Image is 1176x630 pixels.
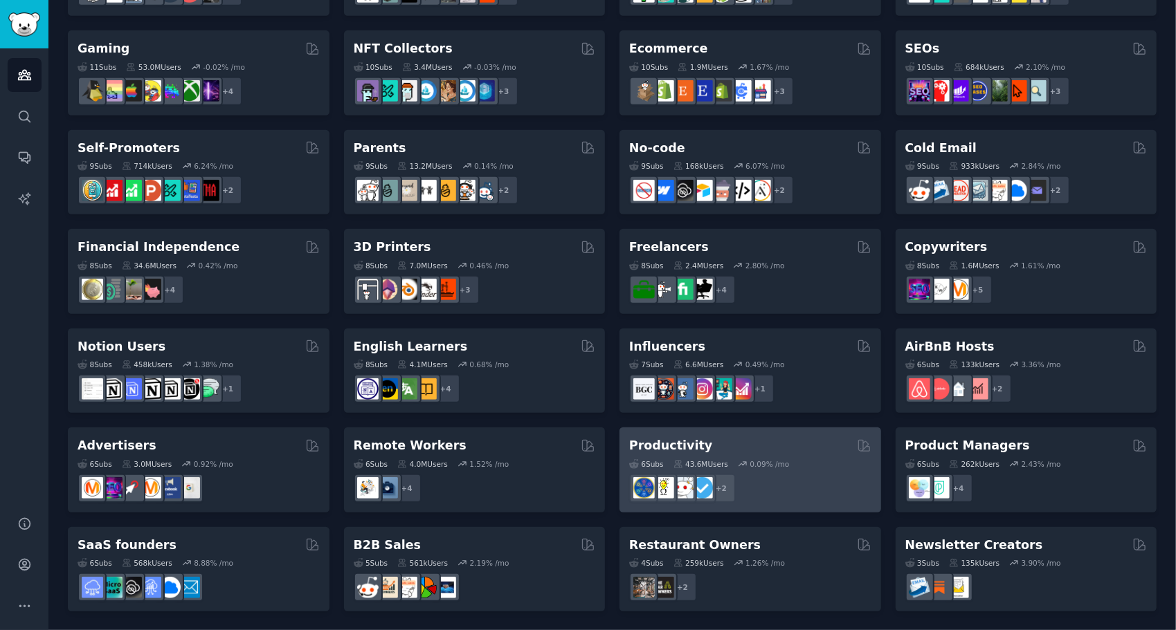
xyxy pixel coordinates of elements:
[928,80,950,102] img: TechSEO
[730,378,752,400] img: InstagramGrowthTips
[1025,180,1047,201] img: EmailOutreach
[707,275,736,304] div: + 4
[199,261,238,270] div: 0.42 % /mo
[672,80,694,102] img: Etsy
[905,537,1043,554] h2: Newsletter Creators
[179,378,200,400] img: BestNotionTemplates
[967,378,988,400] img: AirBnBInvesting
[691,80,713,102] img: EtsySellers
[711,80,732,102] img: reviewmyshopify
[78,360,112,369] div: 8 Sub s
[454,180,476,201] img: parentsofmultiples
[397,459,448,469] div: 4.0M Users
[986,180,1008,201] img: b2b_sales
[653,477,674,499] img: lifehacks
[159,477,181,499] img: FacebookAds
[140,80,161,102] img: GamerPals
[653,80,674,102] img: shopify
[397,161,452,171] div: 13.2M Users
[1006,80,1027,102] img: GoogleSearchConsole
[673,161,724,171] div: 168k Users
[673,558,724,568] div: 259k Users
[78,239,239,256] h2: Financial Independence
[354,360,388,369] div: 8 Sub s
[711,180,732,201] img: nocodelowcode
[964,275,993,304] div: + 5
[213,77,242,106] div: + 4
[489,77,518,106] div: + 3
[354,558,388,568] div: 5 Sub s
[415,279,437,300] img: ender3
[82,577,103,598] img: SaaS
[1026,62,1065,72] div: 2.10 % /mo
[473,180,495,201] img: Parents
[357,80,379,102] img: NFTExchange
[949,360,999,369] div: 133k Users
[354,459,388,469] div: 6 Sub s
[155,275,184,304] div: + 4
[653,279,674,300] img: freelance_forhire
[159,378,181,400] img: AskNotion
[905,239,988,256] h2: Copywriters
[140,279,161,300] img: fatFIRE
[82,80,103,102] img: linux_gaming
[120,180,142,201] img: selfpromotion
[415,180,437,201] img: toddlers
[82,477,103,499] img: marketing
[78,459,112,469] div: 6 Sub s
[396,378,417,400] img: language_exchange
[1041,176,1070,205] div: + 2
[633,577,655,598] img: restaurantowners
[678,62,728,72] div: 1.9M Users
[203,62,245,72] div: -0.02 % /mo
[397,360,448,369] div: 4.1M Users
[101,279,123,300] img: FinancialPlanning
[377,378,398,400] img: EnglishLearning
[691,378,713,400] img: InstagramMarketing
[672,378,694,400] img: Instagram
[159,577,181,598] img: B2BSaaS
[672,477,694,499] img: productivity
[377,180,398,201] img: SingleParents
[1021,261,1060,270] div: 1.61 % /mo
[140,378,161,400] img: NotionGeeks
[1022,360,1061,369] div: 3.36 % /mo
[633,477,655,499] img: LifeProTips
[435,577,456,598] img: B_2_B_Selling_Tips
[415,378,437,400] img: LearnEnglishOnReddit
[750,180,771,201] img: Adalo
[357,180,379,201] img: daddit
[120,378,142,400] img: FreeNotionTemplates
[949,558,999,568] div: 135k Users
[82,378,103,400] img: Notiontemplates
[435,80,456,102] img: CryptoArt
[82,180,103,201] img: AppIdeas
[397,558,448,568] div: 561k Users
[909,279,930,300] img: SEO
[633,378,655,400] img: BeautyGuruChatter
[415,80,437,102] img: OpenSeaNFT
[415,577,437,598] img: B2BSales
[1022,161,1061,171] div: 2.84 % /mo
[730,80,752,102] img: ecommercemarketing
[357,477,379,499] img: RemoteJobs
[629,537,761,554] h2: Restaurant Owners
[954,62,1004,72] div: 684k Users
[909,180,930,201] img: sales
[120,477,142,499] img: PPC
[629,239,709,256] h2: Freelancers
[672,180,694,201] img: NoCodeSaaS
[473,80,495,102] img: DigitalItems
[120,80,142,102] img: macgaming
[909,577,930,598] img: Emailmarketing
[629,62,668,72] div: 10 Sub s
[101,80,123,102] img: CozyGamers
[629,261,664,270] div: 8 Sub s
[396,80,417,102] img: NFTmarket
[928,378,950,400] img: AirBnBHosts
[765,77,794,106] div: + 3
[194,360,233,369] div: 1.38 % /mo
[397,261,448,270] div: 7.0M Users
[986,80,1008,102] img: Local_SEO
[905,338,995,355] h2: AirBnB Hosts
